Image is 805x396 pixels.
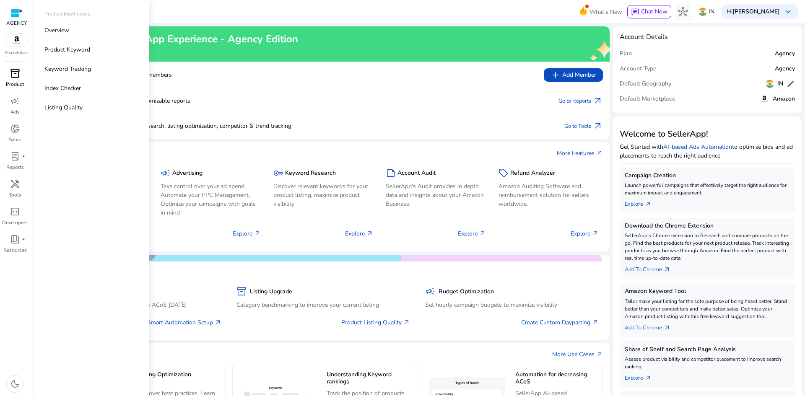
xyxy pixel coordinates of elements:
p: Sales [9,136,21,143]
span: inventory_2 [236,286,247,296]
h5: Agency [775,65,795,72]
span: Add Member [551,70,596,80]
span: inventory_2 [10,68,20,78]
span: edit [787,80,795,88]
p: Amazon Auditing Software and reimbursement solution for sellers worldwide. [499,182,599,208]
span: arrow_outward [593,121,603,131]
span: arrow_outward [592,319,599,326]
p: Discover relevant keywords for your product listing, maximize product visibility [273,182,374,208]
span: arrow_outward [215,319,221,326]
span: arrow_outward [593,96,603,106]
span: arrow_outward [664,324,670,331]
p: Tools [9,191,21,199]
h5: Share of Shelf and Search Page Analysis [625,346,790,353]
p: SellerApp's Chrome extension to Research and compare products on the go. Find the best products f... [625,232,790,262]
a: Explorearrow_outward [625,370,658,382]
a: Explorearrow_outward [625,197,658,208]
span: campaign [425,286,435,296]
span: arrow_outward [592,230,599,237]
h5: Plan [620,50,632,57]
span: code_blocks [10,207,20,217]
h5: Download the Chrome Extension [625,223,790,230]
h4: Account Details [620,33,668,41]
span: arrow_outward [596,150,603,156]
p: Take control over your ad spend, Automate your PPC Management, Optimize your campaigns with goals... [161,182,261,217]
img: in.svg [699,8,707,16]
p: Explore [571,229,599,238]
span: key [273,168,283,178]
span: arrow_outward [645,375,652,381]
a: AI-based Ads Automation [663,143,732,151]
span: add [551,70,561,80]
button: addAdd Member [544,68,603,82]
p: Resources [3,246,27,254]
span: arrow_outward [596,351,603,358]
img: amazon.svg [5,34,28,47]
span: arrow_outward [254,230,261,237]
a: Smart Automation Setup [147,318,221,327]
span: summarize [386,168,396,178]
h5: Campaign Creation [625,172,790,179]
h5: Amazon [773,96,795,103]
p: Index Checker [44,84,81,93]
a: Product Listing Quality [341,318,410,327]
span: What's New [589,5,622,19]
h5: Amazon Keyword Tool [625,288,790,295]
img: amazon.svg [759,94,769,104]
span: handyman [10,179,20,189]
h4: Thank you for logging back! [47,47,298,55]
p: Category benchmarking to improve your current listing [236,300,410,309]
p: Product Intelligence [44,10,90,18]
h5: IN [777,80,783,88]
a: Go to Reportsarrow_outward [558,95,603,107]
p: Ads [10,108,20,116]
a: Create Custom Dayparting [521,318,599,327]
span: campaign [161,168,171,178]
p: AGENCY [6,19,27,27]
p: Assess product visibility and competitor placement to improve search ranking. [625,355,790,370]
a: Add To Chrome [625,262,677,274]
p: Marketplace [5,50,29,56]
p: Keyword research, listing optimization, competitor & trend tracking [59,122,291,130]
span: chat [631,8,639,16]
p: Product [6,80,24,88]
p: Keyword Tracking [44,65,91,73]
h5: Listing Optimization [138,371,221,386]
span: fiber_manual_record [22,238,25,241]
h2: Maximize your SellerApp Experience - Agency Edition [47,33,298,45]
b: [PERSON_NAME] [732,8,780,16]
h5: Listing Upgrade [250,288,292,295]
button: chatChat Now [627,5,671,18]
span: lab_profile [10,151,20,161]
span: keyboard_arrow_down [783,7,793,17]
span: campaign [10,96,20,106]
span: book_4 [10,234,20,244]
p: Explore [458,229,486,238]
p: SellerApp's Audit provides in depth data and insights about your Amazon Business. [386,182,486,208]
span: arrow_outward [664,266,670,273]
p: IN [709,4,714,19]
p: Overview [44,26,69,35]
span: arrow_outward [479,230,486,237]
p: Explore [233,229,261,238]
h5: Default Marketplace [620,96,675,103]
h5: Refund Analyzer [510,170,555,177]
h5: Account Type [620,65,657,72]
span: arrow_outward [366,230,373,237]
p: Product Keyword [44,45,90,54]
h5: Account Audit [397,170,436,177]
a: Add To Chrome [625,320,677,332]
h5: Understanding Keyword rankings [327,371,410,386]
span: arrow_outward [403,319,410,326]
h5: Default Geography [620,80,671,88]
h5: Advertising [172,170,203,177]
button: hub [675,3,691,20]
span: arrow_outward [645,201,652,207]
p: Tailor make your listing for the sole purpose of being heard better. Stand better than your compe... [625,298,790,320]
span: dark_mode [10,379,20,389]
p: Launch powerful campaigns that effectively target the right audience for maximum impact and engag... [625,181,790,197]
p: Hi [727,9,780,15]
p: Set hourly campaign budgets to maximize visibility [425,300,599,309]
p: Get Started with to optimize bids and ad placements to reach the right audience [620,142,795,160]
span: hub [678,7,688,17]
